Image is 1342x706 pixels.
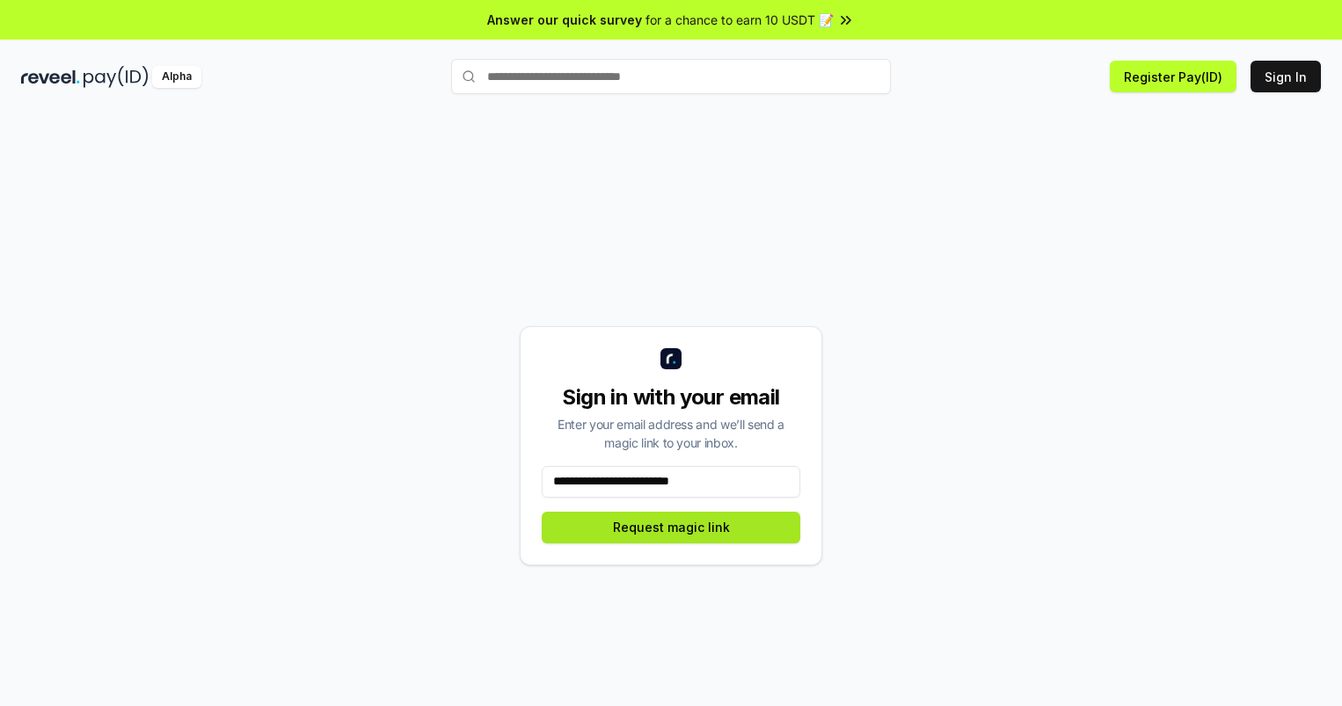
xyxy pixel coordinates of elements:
img: pay_id [84,66,149,88]
img: reveel_dark [21,66,80,88]
div: Alpha [152,66,201,88]
button: Request magic link [542,512,800,543]
div: Enter your email address and we’ll send a magic link to your inbox. [542,415,800,452]
div: Sign in with your email [542,383,800,411]
button: Register Pay(ID) [1110,61,1236,92]
img: logo_small [660,348,682,369]
button: Sign In [1251,61,1321,92]
span: for a chance to earn 10 USDT 📝 [645,11,834,29]
span: Answer our quick survey [487,11,642,29]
